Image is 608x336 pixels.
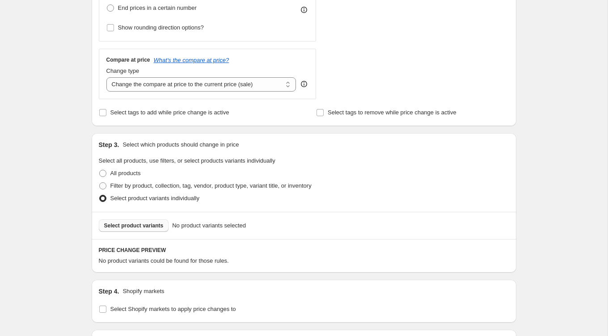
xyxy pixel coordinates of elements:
[110,170,141,176] span: All products
[106,56,150,63] h3: Compare at price
[118,24,204,31] span: Show rounding direction options?
[99,140,119,149] h2: Step 3.
[99,287,119,296] h2: Step 4.
[118,4,197,11] span: End prices in a certain number
[110,182,312,189] span: Filter by product, collection, tag, vendor, product type, variant title, or inventory
[110,195,199,202] span: Select product variants individually
[104,222,164,229] span: Select product variants
[110,306,236,312] span: Select Shopify markets to apply price changes to
[154,57,229,63] button: What's the compare at price?
[122,140,239,149] p: Select which products should change in price
[99,247,509,254] h6: PRICE CHANGE PREVIEW
[328,109,456,116] span: Select tags to remove while price change is active
[99,257,229,264] span: No product variants could be found for those rules.
[99,157,275,164] span: Select all products, use filters, or select products variants individually
[99,219,169,232] button: Select product variants
[172,221,246,230] span: No product variants selected
[122,287,164,296] p: Shopify markets
[110,109,229,116] span: Select tags to add while price change is active
[106,67,139,74] span: Change type
[300,80,308,88] div: help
